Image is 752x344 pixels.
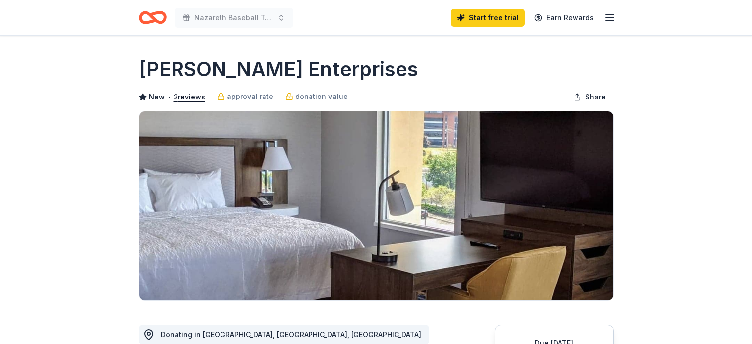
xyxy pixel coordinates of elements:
a: donation value [285,91,348,102]
span: Donating in [GEOGRAPHIC_DATA], [GEOGRAPHIC_DATA], [GEOGRAPHIC_DATA] [161,330,421,339]
a: Home [139,6,167,29]
h1: [PERSON_NAME] Enterprises [139,55,418,83]
img: Image for Scott Enterprises [139,111,613,300]
a: approval rate [217,91,273,102]
span: Share [585,91,606,103]
span: donation value [295,91,348,102]
button: Share [566,87,614,107]
span: • [167,93,171,101]
button: Nazareth Baseball Tricky Tray and Bingo [175,8,293,28]
a: Start free trial [451,9,525,27]
span: approval rate [227,91,273,102]
a: Earn Rewards [529,9,600,27]
span: New [149,91,165,103]
button: 2reviews [174,91,205,103]
span: Nazareth Baseball Tricky Tray and Bingo [194,12,273,24]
